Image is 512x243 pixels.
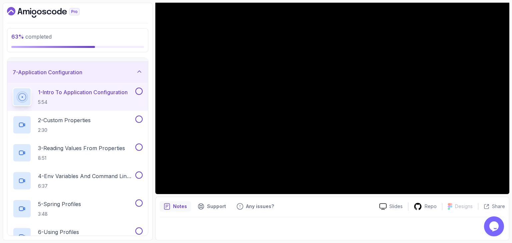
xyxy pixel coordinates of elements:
button: notes button [160,201,191,212]
p: Notes [173,203,187,210]
button: 7-Application Configuration [7,62,148,83]
button: 3-Reading Values From Properties8:51 [13,143,143,162]
a: Dashboard [7,7,95,18]
button: 4-Env Variables And Command Line Arguments6:37 [13,171,143,190]
button: Feedback button [233,201,278,212]
p: 2 - Custom Properties [38,116,91,124]
p: 8:51 [38,155,125,161]
button: 2-Custom Properties2:30 [13,116,143,134]
p: 1 - Intro To Application Configuration [38,88,128,96]
button: 1-Intro To Application Configuration5:54 [13,88,143,106]
p: 4 - Env Variables And Command Line Arguments [38,172,134,180]
a: Slides [374,203,408,210]
span: 63 % [11,33,24,40]
a: Repo [408,202,442,211]
iframe: chat widget [484,216,505,236]
p: Any issues? [246,203,274,210]
button: 5-Spring Profiles3:48 [13,199,143,218]
p: 3:48 [38,211,81,217]
button: Support button [194,201,230,212]
p: 5 - Spring Profiles [38,200,81,208]
p: 6 - Using Profiles [38,228,79,236]
h3: 7 - Application Configuration [13,68,82,76]
p: Designs [455,203,473,210]
span: completed [11,33,52,40]
p: 5:54 [38,99,128,106]
p: Share [492,203,505,210]
p: 2:30 [38,127,91,133]
p: Support [207,203,226,210]
p: 6:37 [38,183,134,189]
p: Slides [389,203,403,210]
p: 3 - Reading Values From Properties [38,144,125,152]
button: Share [478,203,505,210]
p: Repo [425,203,437,210]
